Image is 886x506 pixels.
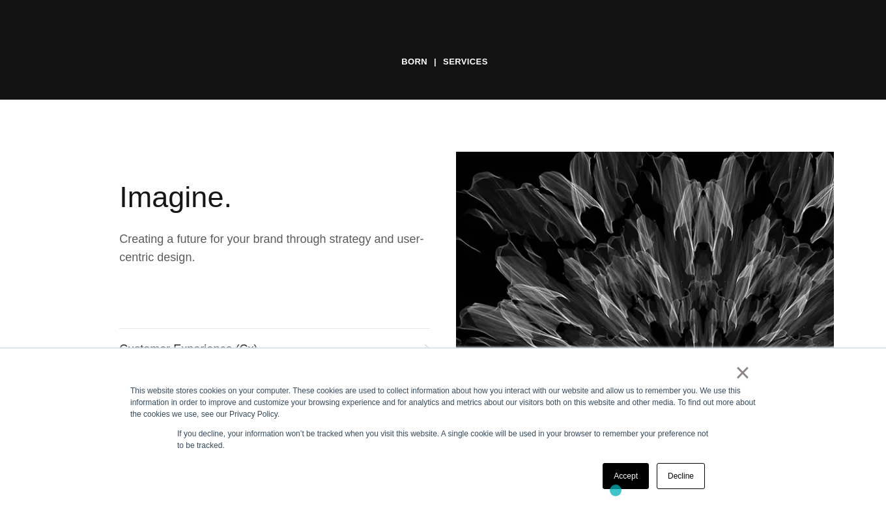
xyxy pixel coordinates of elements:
a: Decline [657,463,705,489]
a: Customer Experience (Cx) [119,328,430,370]
a: Service Design (Sx) [119,451,430,493]
a: BORN [401,52,427,72]
div: This website stores cookies on your computer. These cookies are used to collect information about... [130,385,756,420]
p: If you decline, your information won’t be tracked when you visit this website. A single cookie wi... [177,428,709,451]
p: Creating a future for your brand through strategy and user-centric design. [119,230,430,266]
a: Accept [603,463,649,489]
a: Services [443,52,488,72]
a: × [735,367,750,378]
a: Brand Experience (Bx) [119,369,430,411]
h2: Imagine. [119,178,430,217]
a: Physical Design (Px) [119,410,430,452]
